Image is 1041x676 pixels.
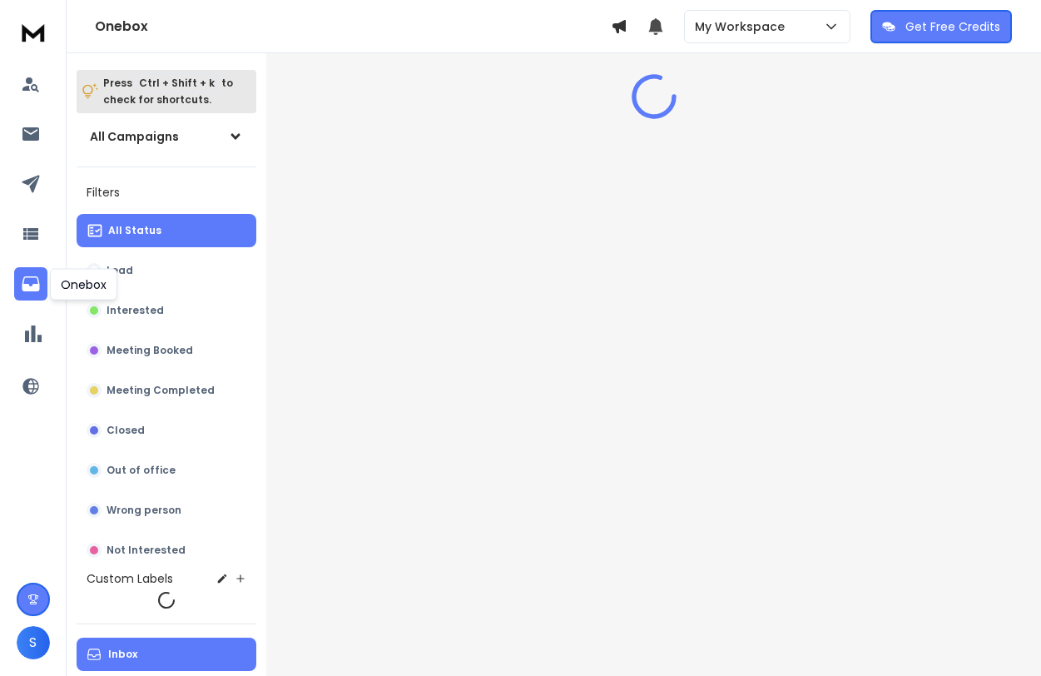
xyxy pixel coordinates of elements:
[77,181,256,204] h3: Filters
[107,304,164,317] p: Interested
[103,75,233,108] p: Press to check for shortcuts.
[107,504,181,517] p: Wrong person
[77,294,256,327] button: Interested
[77,334,256,367] button: Meeting Booked
[50,269,117,301] div: Onebox
[90,128,179,145] h1: All Campaigns
[77,254,256,287] button: Lead
[77,534,256,567] button: Not Interested
[17,626,50,659] button: S
[77,120,256,153] button: All Campaigns
[695,18,791,35] p: My Workspace
[77,374,256,407] button: Meeting Completed
[77,638,256,671] button: Inbox
[108,224,161,237] p: All Status
[77,454,256,487] button: Out of office
[77,494,256,527] button: Wrong person
[95,17,611,37] h1: Onebox
[107,384,215,397] p: Meeting Completed
[107,464,176,477] p: Out of office
[77,414,256,447] button: Closed
[77,214,256,247] button: All Status
[136,73,217,92] span: Ctrl + Shift + k
[870,10,1012,43] button: Get Free Credits
[107,424,145,437] p: Closed
[107,544,186,557] p: Not Interested
[107,264,133,277] p: Lead
[17,17,50,47] img: logo
[87,570,173,587] h3: Custom Labels
[107,344,193,357] p: Meeting Booked
[905,18,1000,35] p: Get Free Credits
[108,648,137,661] p: Inbox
